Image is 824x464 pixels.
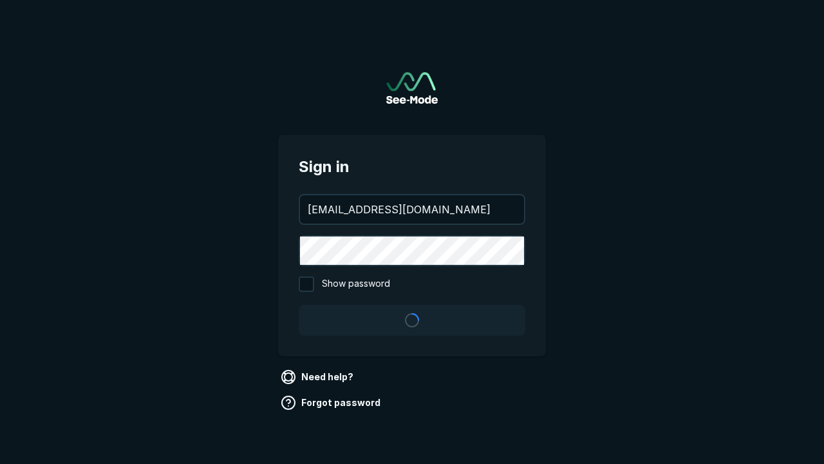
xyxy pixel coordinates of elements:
a: Forgot password [278,392,386,413]
a: Go to sign in [386,72,438,104]
a: Need help? [278,367,359,387]
span: Show password [322,276,390,292]
img: See-Mode Logo [386,72,438,104]
input: your@email.com [300,195,524,224]
span: Sign in [299,155,525,179]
